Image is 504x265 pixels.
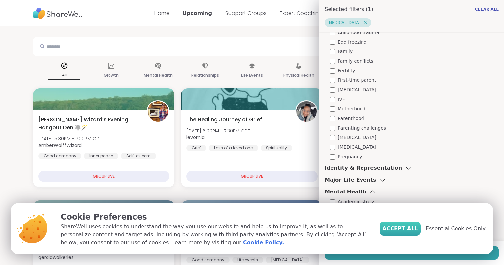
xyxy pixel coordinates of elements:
span: [MEDICAL_DATA] [338,144,376,151]
div: Life events [232,257,263,263]
p: All [48,71,80,80]
span: Fertility [338,67,355,74]
span: Childhood trauma [338,29,379,36]
span: Parenting challenges [338,125,386,132]
span: Egg freezing [338,39,367,45]
a: Expert Coaching [280,9,322,17]
a: Cookie Policy. [243,239,284,247]
span: Accept All [382,225,418,233]
a: Home [154,9,170,17]
div: Spirituality [261,145,292,151]
span: [MEDICAL_DATA] [338,86,376,93]
span: Pregnancy [338,153,362,160]
div: [MEDICAL_DATA] [266,257,309,263]
a: Support Groups [225,9,267,17]
span: [MEDICAL_DATA] [327,20,360,25]
span: Academic stress [338,198,375,205]
span: [PERSON_NAME] Wizard’s Evening Hangout Den 🐺🪄 [38,116,140,132]
b: levornia [186,134,205,141]
span: Family [338,48,353,55]
span: Parenthood [338,115,364,122]
h3: Major Life Events [325,176,376,184]
div: Grief [186,145,206,151]
span: [DATE] 6:00PM - 7:30PM CDT [186,128,250,134]
img: ShareWell Nav Logo [33,4,82,22]
button: Accept All [380,222,421,236]
p: Physical Health [283,72,314,79]
span: First-time parent [338,77,376,84]
h1: Selected filters ( 1 ) [325,5,373,13]
p: Mental Health [144,72,173,79]
div: Self-esteem [121,153,156,159]
p: Growth [104,72,119,79]
div: Good company [186,257,230,263]
span: Family conflicts [338,58,373,65]
div: GROUP LIVE [186,171,317,182]
div: GROUP LIVE [38,171,169,182]
span: [MEDICAL_DATA] [338,134,376,141]
img: levornia [296,101,317,122]
div: Loss of a loved one [209,145,258,151]
p: Cookie Preferences [61,211,369,223]
span: Motherhood [338,105,365,112]
p: Relationships [191,72,219,79]
b: geraldwalkerles [38,254,74,261]
span: Clear All [475,7,499,12]
div: Inner peace [84,153,118,159]
span: IVF [338,96,345,103]
span: [DATE] 5:30PM - 7:00PM CDT [38,135,102,142]
img: AmberWolffWizard [148,101,168,122]
div: Good company [38,153,81,159]
span: The Healing Journey of Grief [186,116,262,124]
a: Upcoming [183,9,212,17]
span: Essential Cookies Only [426,225,486,233]
h3: Mental Health [325,188,366,196]
p: ShareWell uses cookies to understand the way you use our website and help us to improve it, as we... [61,223,369,247]
p: Life Events [241,72,263,79]
h3: Identity & Representation [325,164,402,172]
b: AmberWolffWizard [38,142,82,149]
